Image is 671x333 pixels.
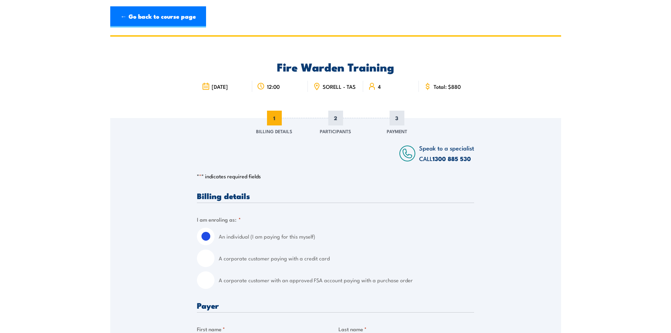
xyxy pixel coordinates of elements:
[320,128,351,135] span: Participants
[267,84,280,90] span: 12:00
[219,249,474,267] label: A corporate customer paying with a credit card
[434,84,461,90] span: Total: $880
[328,111,343,125] span: 2
[323,84,356,90] span: SORELL - TAS
[219,228,474,245] label: An individual (I am paying for this myself)
[390,111,404,125] span: 3
[110,6,206,27] a: ← Go back to course page
[338,325,474,333] label: Last name
[256,128,292,135] span: Billing Details
[212,84,228,90] span: [DATE]
[197,215,241,223] legend: I am enroling as:
[433,154,471,163] a: 1300 885 530
[267,111,282,125] span: 1
[387,128,407,135] span: Payment
[219,271,474,289] label: A corporate customer with an approved FSA account paying with a purchase order
[197,62,474,72] h2: Fire Warden Training
[378,84,381,90] span: 4
[197,301,474,309] h3: Payer
[197,325,333,333] label: First name
[419,143,474,163] span: Speak to a specialist CALL
[197,173,474,180] p: " " indicates required fields
[197,192,474,200] h3: Billing details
